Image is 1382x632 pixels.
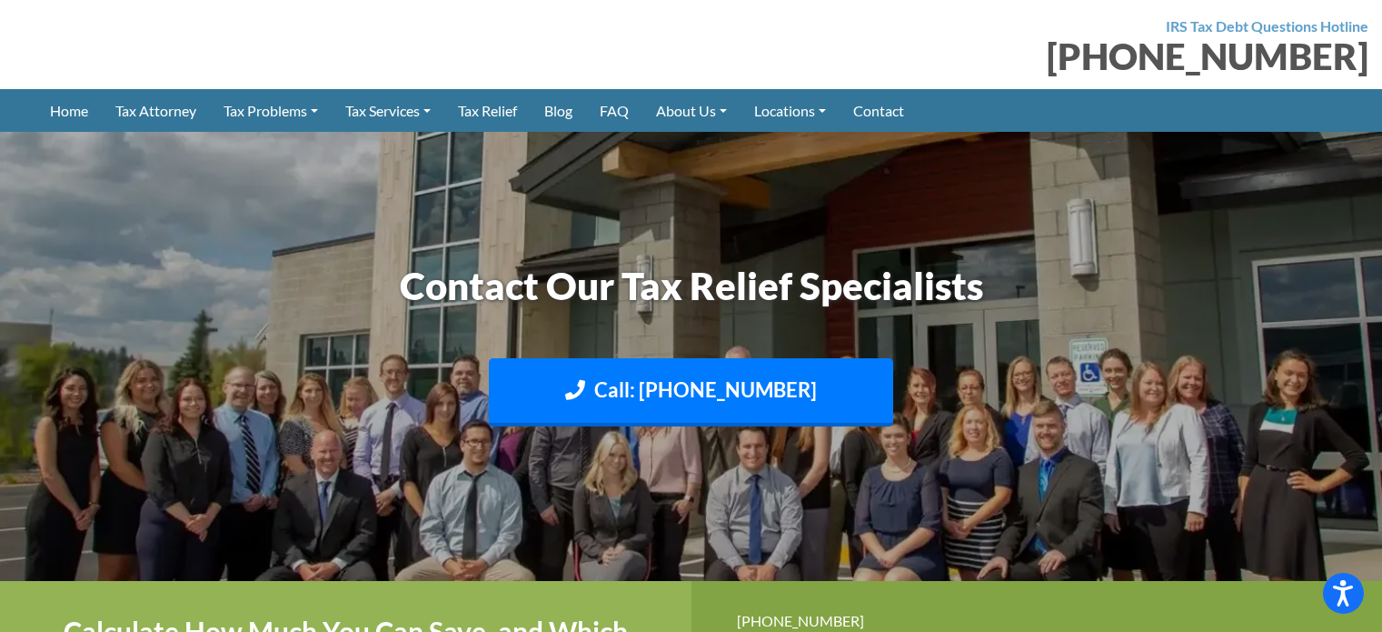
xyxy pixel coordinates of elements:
[489,358,893,426] a: Call: [PHONE_NUMBER]
[14,34,377,51] a: Instant Tax Solutions Logo
[36,89,102,132] a: Home
[187,259,1196,313] h1: Contact Our Tax Relief Specialists
[531,89,586,132] a: Blog
[210,89,332,132] a: Tax Problems
[586,89,642,132] a: FAQ
[840,89,918,132] a: Contact
[705,38,1369,75] div: [PHONE_NUMBER]
[332,89,444,132] a: Tax Services
[444,89,531,132] a: Tax Relief
[741,89,840,132] a: Locations
[642,89,741,132] a: About Us
[14,14,377,75] img: Instant Tax Solutions Logo
[1166,17,1368,35] strong: IRS Tax Debt Questions Hotline
[102,89,210,132] a: Tax Attorney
